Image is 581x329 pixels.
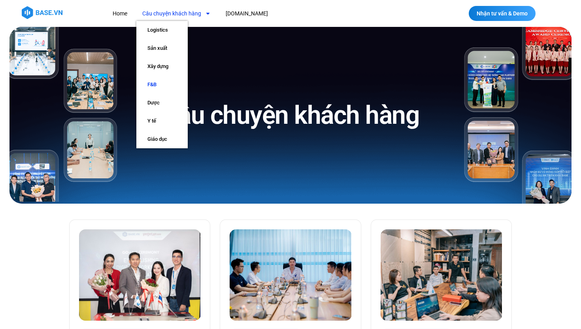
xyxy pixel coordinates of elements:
a: [DOMAIN_NAME] [220,6,274,21]
ul: Câu chuyện khách hàng [136,21,188,148]
a: Y tế [136,112,188,130]
a: F&B [136,76,188,94]
a: Nhận tư vấn & Demo [469,6,536,21]
a: Home [107,6,133,21]
a: Dược [136,94,188,112]
a: Sản xuất [136,39,188,57]
span: Nhận tư vấn & Demo [477,11,528,16]
h1: Câu chuyện khách hàng [162,99,419,132]
a: Giáo dục [136,130,188,148]
a: Xây dựng [136,57,188,76]
a: Logistics [136,21,188,39]
a: Câu chuyện khách hàng [136,6,217,21]
nav: Menu [107,6,413,21]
